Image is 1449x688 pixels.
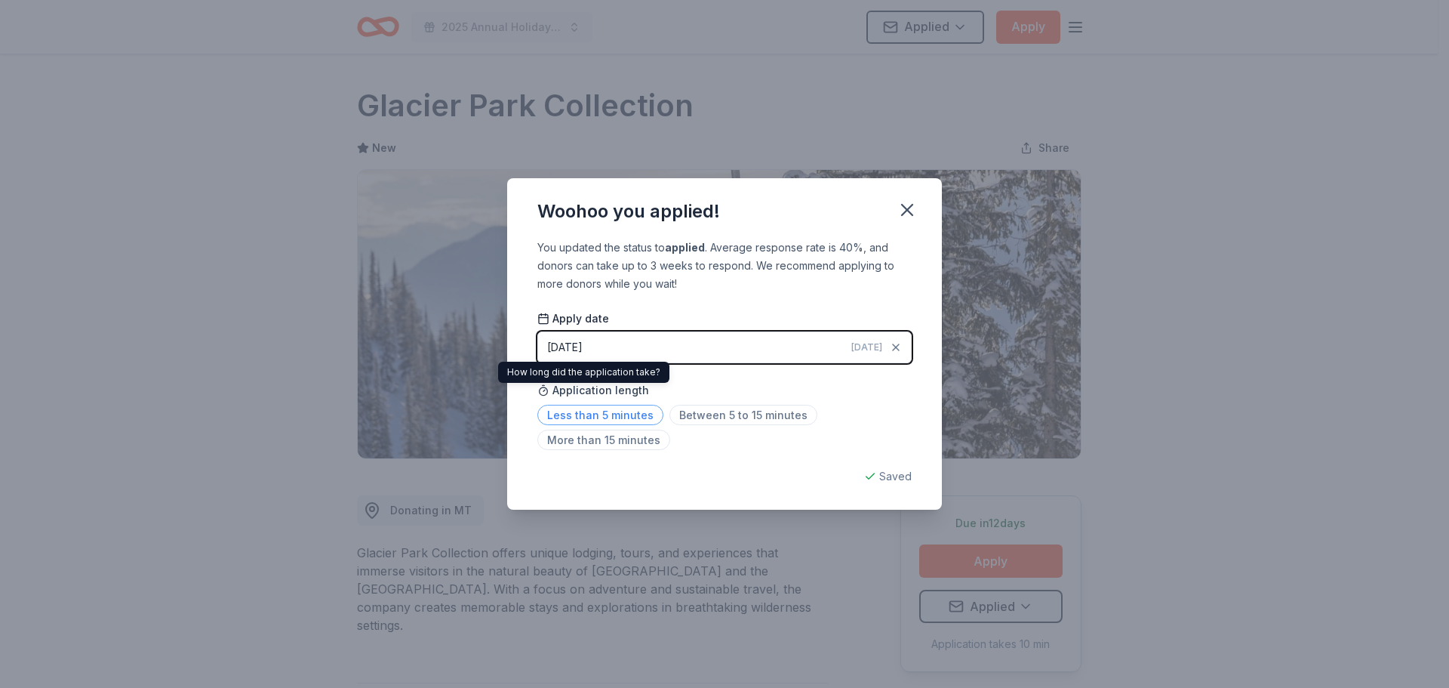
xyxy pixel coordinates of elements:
[547,338,583,356] div: [DATE]
[665,241,705,254] b: applied
[669,405,817,425] span: Between 5 to 15 minutes
[851,341,882,353] span: [DATE]
[537,381,649,400] span: Application length
[537,430,670,450] span: More than 15 minutes
[537,405,663,425] span: Less than 5 minutes
[537,311,609,326] span: Apply date
[537,332,912,363] button: [DATE][DATE]
[537,199,720,224] div: Woohoo you applied!
[498,362,669,383] div: How long did the application take?
[537,239,912,293] div: You updated the status to . Average response rate is 40%, and donors can take up to 3 weeks to re...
